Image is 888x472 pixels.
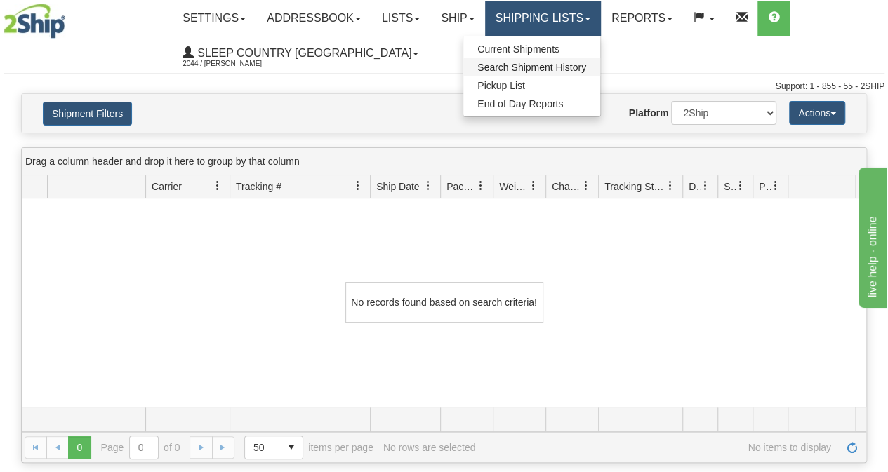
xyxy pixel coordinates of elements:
span: No items to display [485,442,831,453]
label: Platform [629,106,669,120]
a: Tracking # filter column settings [346,174,370,198]
a: Weight filter column settings [522,174,545,198]
span: Page 0 [68,436,91,459]
button: Actions [789,101,845,125]
a: Addressbook [256,1,371,36]
img: logo2044.jpg [4,4,65,39]
a: Delivery Status filter column settings [694,174,717,198]
a: Charge filter column settings [574,174,598,198]
span: Pickup List [477,80,525,91]
span: 50 [253,440,272,454]
a: Search Shipment History [463,58,600,76]
span: items per page [244,436,373,459]
div: Support: 1 - 855 - 55 - 2SHIP [4,81,884,93]
span: End of Day Reports [477,98,563,109]
div: grid grouping header [22,148,866,175]
div: No rows are selected [383,442,476,453]
span: Delivery Status [689,180,701,194]
span: Shipment Issues [724,180,736,194]
span: Tracking # [236,180,281,194]
iframe: chat widget [856,164,887,307]
span: select [280,436,303,459]
span: Page sizes drop down [244,436,303,459]
span: Pickup Status [759,180,771,194]
span: Charge [552,180,581,194]
a: Sleep Country [GEOGRAPHIC_DATA] 2044 / [PERSON_NAME] [172,36,429,71]
span: 2044 / [PERSON_NAME] [183,57,288,71]
a: Ship Date filter column settings [416,174,440,198]
a: Shipment Issues filter column settings [729,174,753,198]
span: Page of 0 [101,436,180,459]
a: Lists [371,1,430,36]
a: Reports [601,1,683,36]
span: Search Shipment History [477,62,586,73]
a: Packages filter column settings [469,174,493,198]
span: Current Shipments [477,43,559,55]
span: Ship Date [376,180,419,194]
a: Pickup Status filter column settings [764,174,788,198]
span: Carrier [152,180,182,194]
span: Tracking Status [604,180,665,194]
a: Ship [430,1,484,36]
a: End of Day Reports [463,95,600,113]
a: Refresh [841,436,863,459]
a: Tracking Status filter column settings [658,174,682,198]
span: Weight [499,180,529,194]
a: Shipping lists [485,1,601,36]
a: Settings [172,1,256,36]
a: Current Shipments [463,40,600,58]
div: live help - online [11,8,130,25]
span: Sleep Country [GEOGRAPHIC_DATA] [194,47,411,59]
a: Carrier filter column settings [206,174,230,198]
span: Packages [446,180,476,194]
a: Pickup List [463,76,600,95]
div: No records found based on search criteria! [345,282,543,323]
button: Shipment Filters [43,102,132,126]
